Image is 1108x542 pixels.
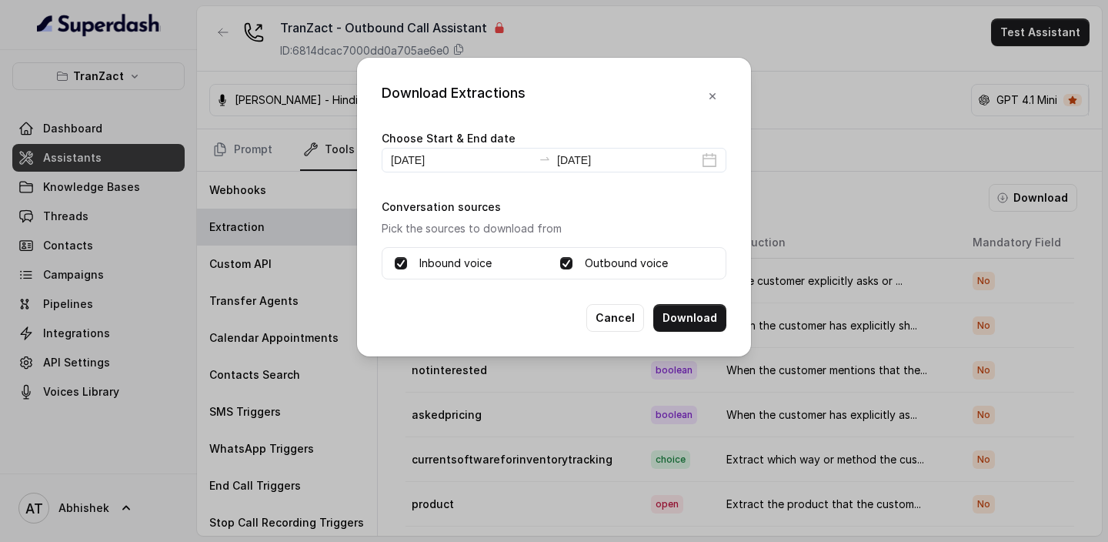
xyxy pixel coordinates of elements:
[539,152,551,165] span: swap-right
[557,152,699,169] input: End date
[539,152,551,165] span: to
[419,254,492,273] label: Inbound voice
[382,132,516,145] label: Choose Start & End date
[382,200,501,213] label: Conversation sources
[586,304,644,332] button: Cancel
[585,254,668,273] label: Outbound voice
[653,304,726,332] button: Download
[391,152,532,169] input: Start date
[382,219,726,238] p: Pick the sources to download from
[382,82,526,110] div: Download Extractions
